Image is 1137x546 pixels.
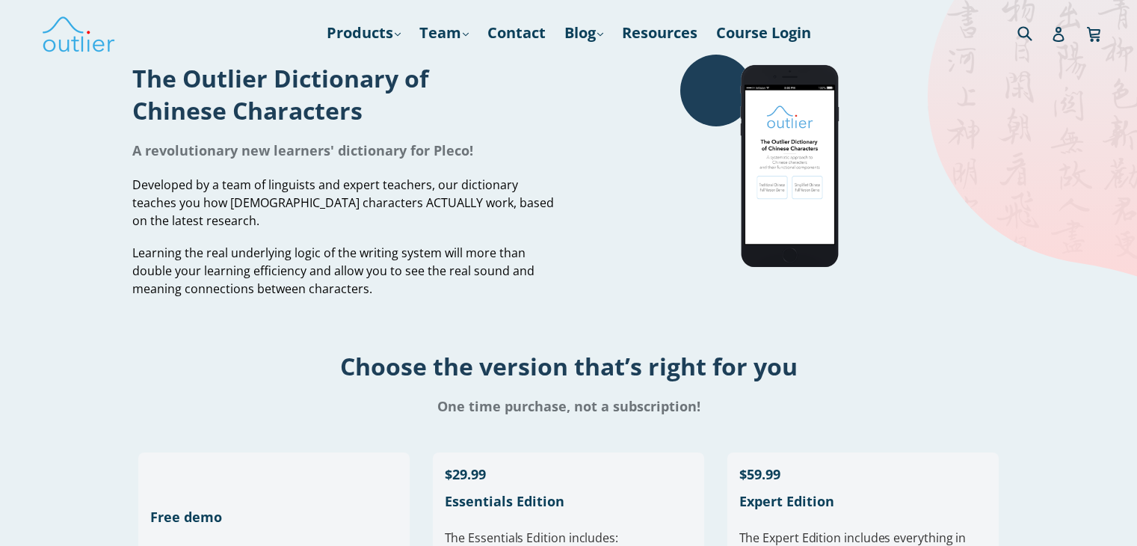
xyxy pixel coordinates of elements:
[150,508,398,526] h1: Free demo
[132,141,558,159] h1: A revolutionary new learners' dictionary for Pleco!
[132,177,554,229] span: Developed by a team of linguists and expert teachers, our dictionary teaches you how [DEMOGRAPHIC...
[480,19,553,46] a: Contact
[132,62,558,126] h1: The Outlier Dictionary of Chinese Characters
[739,465,780,483] span: $59.99
[412,19,476,46] a: Team
[614,19,705,46] a: Resources
[557,19,611,46] a: Blog
[709,19,819,46] a: Course Login
[739,492,987,510] h1: Expert Edition
[41,11,116,55] img: Outlier Linguistics
[739,530,901,546] span: The Expert Edition includes e
[445,465,486,483] span: $29.99
[319,19,408,46] a: Products
[445,530,618,546] span: The Essentials Edition includes:
[1014,17,1055,48] input: Search
[132,245,534,297] span: Learning the real underlying logic of the writing system will more than double your learning effi...
[445,492,693,510] h1: Essentials Edition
